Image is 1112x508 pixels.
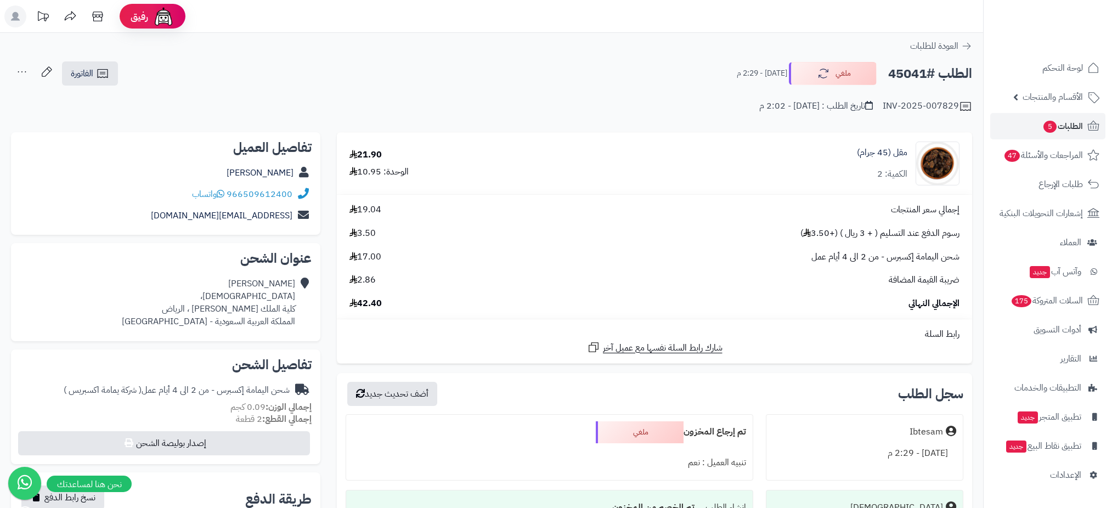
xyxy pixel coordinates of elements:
[1034,322,1081,337] span: أدوات التسويق
[789,62,877,85] button: ملغي
[153,5,174,27] img: ai-face.png
[990,462,1105,488] a: الإعدادات
[898,387,963,400] h3: سجل الطلب
[341,328,968,341] div: رابط السلة
[877,168,907,180] div: الكمية: 2
[908,297,959,310] span: الإجمالي النهائي
[1006,441,1026,453] span: جديد
[20,358,312,371] h2: تفاصيل الشحن
[1029,264,1081,279] span: وآتس آب
[990,433,1105,459] a: تطبيق نقاط البيعجديد
[990,404,1105,430] a: تطبيق المتجرجديد
[347,382,437,406] button: أضف تحديث جديد
[990,200,1105,227] a: إشعارات التحويلات البنكية
[62,61,118,86] a: الفاتورة
[990,171,1105,197] a: طلبات الإرجاع
[883,100,972,113] div: INV-2025-007829
[1060,235,1081,250] span: العملاء
[64,384,290,397] div: شحن اليمامة إكسبرس - من 2 الى 4 أيام عمل
[236,413,312,426] small: 2 قطعة
[18,431,310,455] button: إصدار بوليصة الشحن
[990,375,1105,401] a: التطبيقات والخدمات
[910,39,972,53] a: العودة للطلبات
[245,493,312,506] h2: طريقة الدفع
[990,317,1105,343] a: أدوات التسويق
[990,258,1105,285] a: وآتس آبجديد
[1011,293,1083,308] span: السلات المتروكة
[192,188,224,201] a: واتساب
[737,68,787,79] small: [DATE] - 2:29 م
[20,252,312,265] h2: عنوان الشحن
[596,421,684,443] div: ملغي
[1038,177,1083,192] span: طلبات الإرجاع
[1042,118,1083,134] span: الطلبات
[349,297,382,310] span: 42.40
[800,227,959,240] span: رسوم الدفع عند التسليم ( + 3 ريال ) (+3.50 )
[44,491,95,504] span: نسخ رابط الدفع
[587,341,722,354] a: شارك رابط السلة نفسها مع عميل آخر
[1023,89,1083,105] span: الأقسام والمنتجات
[64,383,142,397] span: ( شركة يمامة اكسبريس )
[349,274,376,286] span: 2.86
[888,63,972,85] h2: الطلب #45041
[1004,149,1020,162] span: 47
[122,278,295,328] div: [PERSON_NAME] [DEMOGRAPHIC_DATA]، كلية الملك [PERSON_NAME] ، الرياض المملكة العربية السعودية - [G...
[227,166,293,179] a: [PERSON_NAME]
[353,452,746,473] div: تنبيه العميل : نعم
[1037,8,1102,31] img: logo-2.png
[266,400,312,414] strong: إجمالي الوزن:
[684,425,746,438] b: تم إرجاع المخزون
[349,149,382,161] div: 21.90
[349,251,381,263] span: 17.00
[759,100,873,112] div: تاريخ الطلب : [DATE] - 2:02 م
[1018,411,1038,424] span: جديد
[1005,438,1081,454] span: تطبيق نقاط البيع
[990,287,1105,314] a: السلات المتروكة175
[990,346,1105,372] a: التقارير
[603,342,722,354] span: شارك رابط السلة نفسها مع عميل آخر
[857,146,907,159] a: مقل (45 جرام)
[1042,60,1083,76] span: لوحة التحكم
[1011,295,1032,308] span: 175
[990,113,1105,139] a: الطلبات5
[1003,148,1083,163] span: المراجعات والأسئلة
[889,274,959,286] span: ضريبة القيمة المضافة
[891,204,959,216] span: إجمالي سعر المنتجات
[1060,351,1081,366] span: التقارير
[916,142,959,185] img: 1693553829-Guggul-90x90.jpg
[349,204,381,216] span: 19.04
[230,400,312,414] small: 0.09 كجم
[71,67,93,80] span: الفاتورة
[1050,467,1081,483] span: الإعدادات
[29,5,57,30] a: تحديثات المنصة
[1000,206,1083,221] span: إشعارات التحويلات البنكية
[131,10,148,23] span: رفيق
[990,229,1105,256] a: العملاء
[910,39,958,53] span: العودة للطلبات
[227,188,292,201] a: 966509612400
[20,141,312,154] h2: تفاصيل العميل
[990,142,1105,168] a: المراجعات والأسئلة47
[349,227,376,240] span: 3.50
[1017,409,1081,425] span: تطبيق المتجر
[910,426,943,438] div: Ibtesam
[349,166,409,178] div: الوحدة: 10.95
[262,413,312,426] strong: إجمالي القطع:
[1014,380,1081,396] span: التطبيقات والخدمات
[990,55,1105,81] a: لوحة التحكم
[1043,120,1057,133] span: 5
[811,251,959,263] span: شحن اليمامة إكسبرس - من 2 الى 4 أيام عمل
[773,443,956,464] div: [DATE] - 2:29 م
[151,209,292,222] a: [EMAIL_ADDRESS][DOMAIN_NAME]
[1030,266,1050,278] span: جديد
